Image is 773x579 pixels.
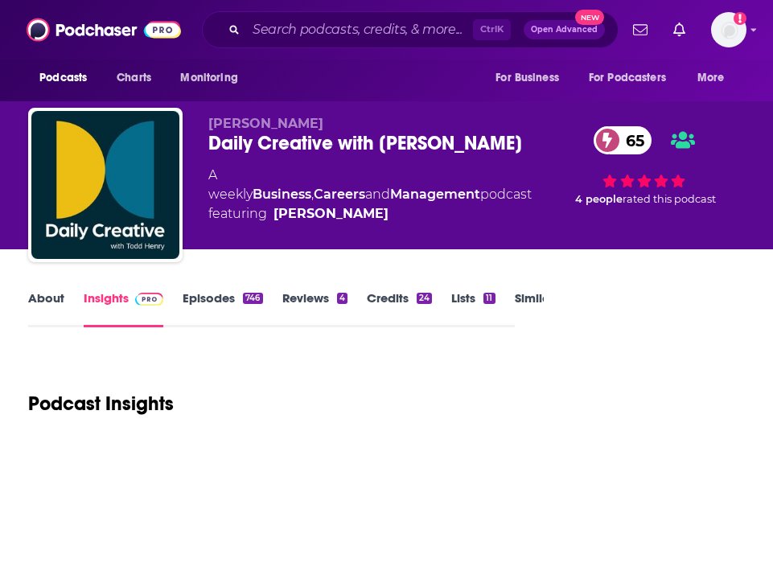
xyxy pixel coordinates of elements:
button: open menu [28,63,108,93]
span: Charts [117,67,151,89]
img: Podchaser Pro [135,293,163,306]
span: Podcasts [39,67,87,89]
a: Show notifications dropdown [667,16,692,43]
img: Podchaser - Follow, Share and Rate Podcasts [27,14,181,45]
button: Show profile menu [711,12,746,47]
input: Search podcasts, credits, & more... [246,17,473,43]
div: 65 4 peoplerated this podcast [544,116,745,216]
a: [PERSON_NAME] [273,204,389,224]
h1: Podcast Insights [28,392,174,416]
span: Logged in as alisoncerri [711,12,746,47]
div: Search podcasts, credits, & more... [202,11,619,48]
a: Careers [314,187,365,202]
div: 4 [337,293,347,304]
div: 746 [243,293,262,304]
button: open menu [484,63,579,93]
span: [PERSON_NAME] [208,116,323,131]
span: 65 [610,126,652,154]
button: open menu [686,63,745,93]
span: 4 people [575,193,623,205]
span: and [365,187,390,202]
button: Open AdvancedNew [524,20,605,39]
a: Lists11 [451,290,495,327]
span: rated this podcast [623,193,716,205]
span: Open Advanced [531,26,598,34]
span: Monitoring [180,67,237,89]
div: 11 [483,293,495,304]
a: Business [253,187,311,202]
a: Credits24 [367,290,432,327]
span: featuring [208,204,544,224]
img: Daily Creative with Todd Henry [31,111,179,259]
div: 24 [417,293,432,304]
a: Charts [106,63,161,93]
a: Management [390,187,480,202]
span: , [311,187,314,202]
span: More [697,67,725,89]
span: For Podcasters [589,67,666,89]
a: Show notifications dropdown [627,16,654,43]
span: Ctrl K [473,19,511,40]
div: A weekly podcast [208,166,544,224]
button: open menu [578,63,689,93]
a: InsightsPodchaser Pro [84,290,163,327]
a: About [28,290,64,327]
a: Episodes746 [183,290,262,327]
a: 65 [594,126,652,154]
span: For Business [495,67,559,89]
svg: Add a profile image [734,12,746,25]
a: Similar [515,290,554,327]
button: open menu [169,63,258,93]
a: Reviews4 [282,290,347,327]
span: New [575,10,604,25]
img: User Profile [711,12,746,47]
